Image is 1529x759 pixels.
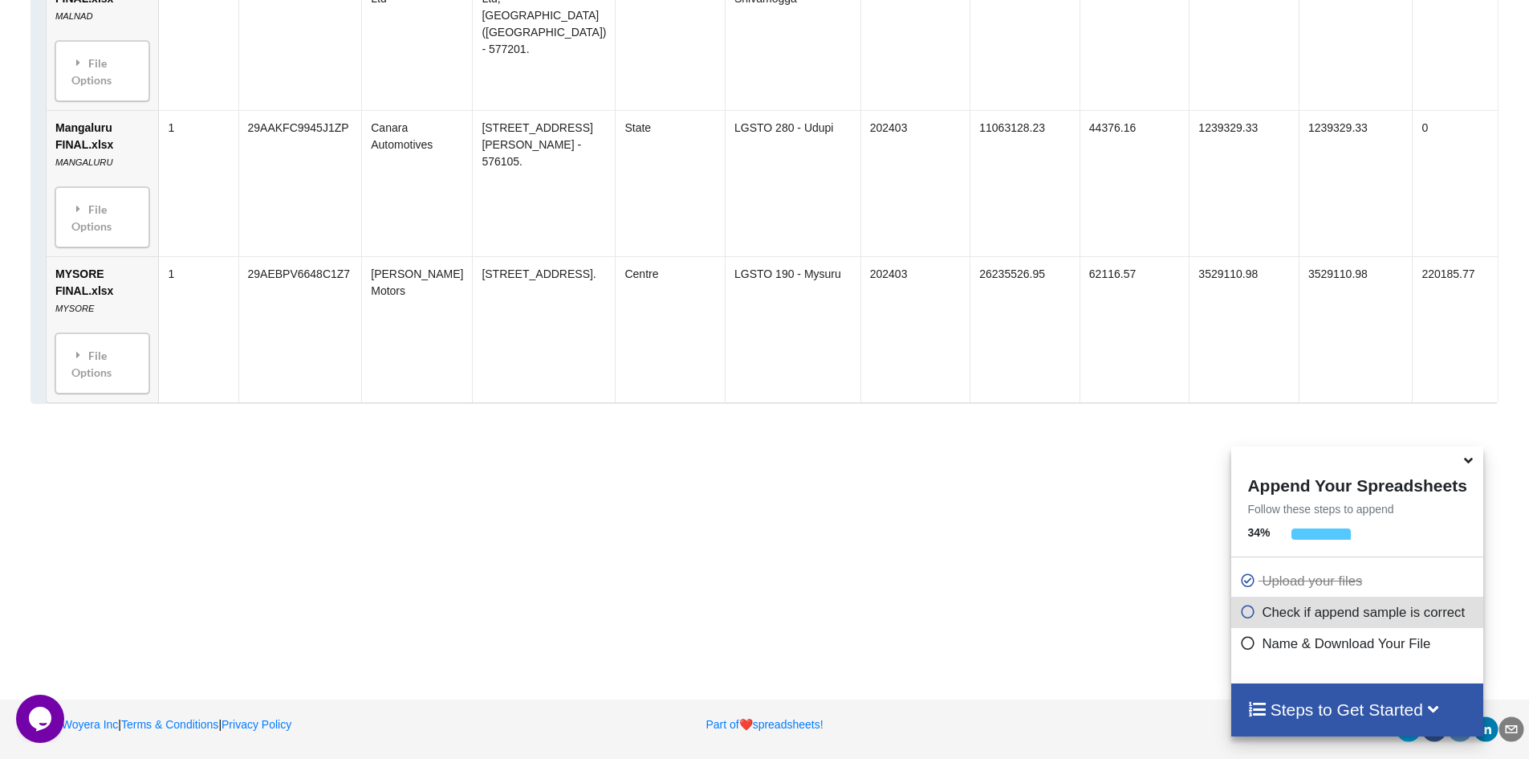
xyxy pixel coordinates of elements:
div: twitter [1396,716,1421,742]
div: File Options [60,192,144,243]
td: 44376.16 [1080,110,1189,256]
h4: Steps to Get Started [1247,700,1466,720]
td: 202403 [860,256,970,402]
div: linkedin [1473,716,1499,742]
span: heart [739,718,753,731]
td: 1 [159,256,238,402]
td: 29AEBPV6648C1Z7 [238,256,362,402]
td: LGSTO 280 - Udupi [725,110,860,256]
td: 29AAKFC9945J1ZP [238,110,362,256]
h4: Append Your Spreadsheets [1231,471,1482,496]
td: State [616,110,726,256]
td: 62116.57 [1080,256,1189,402]
p: Check if append sample is correct [1239,602,1478,622]
td: 26235526.95 [970,256,1080,402]
td: 1239329.33 [1299,110,1413,256]
a: Part ofheartspreadsheets! [706,718,823,731]
td: 3529110.98 [1299,256,1413,402]
div: facebook [1421,716,1447,742]
td: [STREET_ADDRESS]. [473,256,616,402]
a: Privacy Policy [222,718,291,731]
td: MYSORE FINAL.xlsx [47,256,158,402]
i: MALNAD [55,11,93,21]
td: 3529110.98 [1189,256,1299,402]
i: MANGALURU [55,157,112,167]
td: 1239329.33 [1189,110,1299,256]
i: MYSORE [55,304,95,313]
iframe: chat widget [16,695,67,743]
td: [STREET_ADDRESS][PERSON_NAME] - 576105. [473,110,616,256]
td: Canara Automotives [362,110,473,256]
p: Follow these steps to append [1231,501,1482,517]
a: Terms & Conditions [121,718,218,731]
td: 1 [159,110,238,256]
p: Name & Download Your File [1239,634,1478,654]
td: 11063128.23 [970,110,1080,256]
td: 202403 [860,110,970,256]
div: File Options [60,46,144,96]
td: LGSTO 190 - Mysuru [725,256,860,402]
td: Mangaluru FINAL.xlsx [47,110,158,256]
td: 0 [1413,110,1523,256]
div: File Options [60,338,144,389]
div: reddit [1447,716,1473,742]
b: 34 % [1247,526,1270,539]
td: 220185.77 [1413,256,1523,402]
a: 2025Woyera Inc [18,718,119,731]
p: Upload your files [1239,571,1478,591]
td: [PERSON_NAME] Motors [362,256,473,402]
td: Centre [616,256,726,402]
p: | | [18,716,502,732]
